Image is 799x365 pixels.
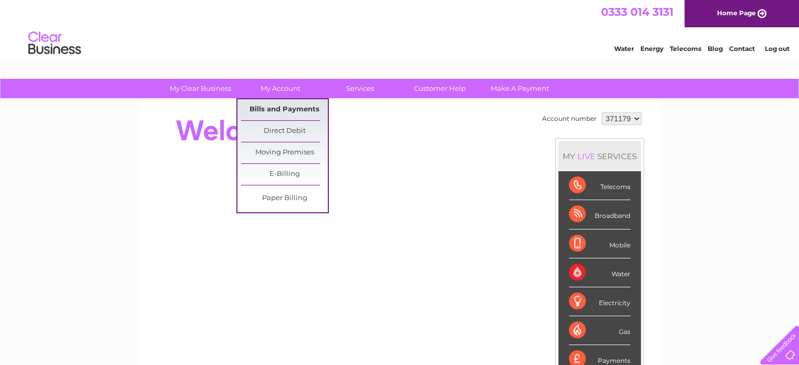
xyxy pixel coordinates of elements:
div: MY SERVICES [558,141,641,171]
td: Account number [539,110,599,128]
a: Blog [708,45,723,53]
a: Telecoms [670,45,701,53]
a: Paper Billing [241,188,328,209]
a: Contact [729,45,755,53]
a: Make A Payment [476,79,563,98]
a: Log out [764,45,789,53]
div: Clear Business is a trading name of Verastar Limited (registered in [GEOGRAPHIC_DATA] No. 3667643... [152,6,648,51]
div: Mobile [569,230,630,258]
div: LIVE [575,151,597,161]
a: Moving Premises [241,142,328,163]
a: Direct Debit [241,121,328,142]
div: Telecoms [569,171,630,200]
a: My Account [237,79,324,98]
a: My Clear Business [157,79,244,98]
a: E-Billing [241,164,328,185]
a: 0333 014 3131 [601,5,673,18]
div: Electricity [569,287,630,316]
a: Energy [640,45,663,53]
a: Services [317,79,403,98]
a: Customer Help [397,79,483,98]
a: Water [614,45,634,53]
div: Gas [569,316,630,345]
div: Water [569,258,630,287]
div: Broadband [569,200,630,229]
a: Bills and Payments [241,99,328,120]
img: logo.png [28,27,81,59]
